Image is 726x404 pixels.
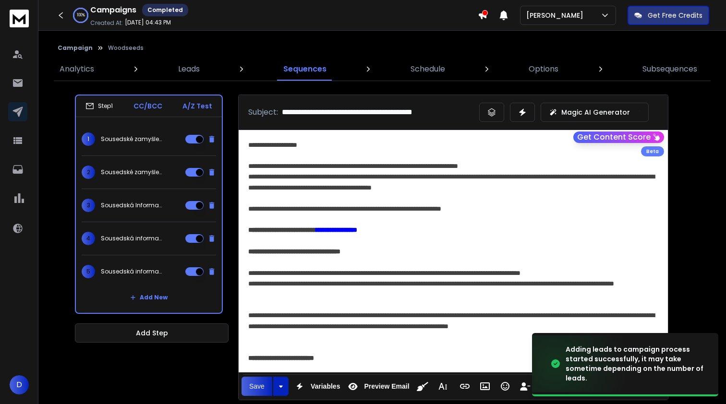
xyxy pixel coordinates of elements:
button: Add Step [75,323,229,343]
button: D [10,375,29,394]
button: Save [242,377,272,396]
p: Sousedské zamyšlení: Co nám roste před očima? [101,135,162,143]
span: 4 [82,232,95,245]
p: Created At: [90,19,123,27]
span: Preview Email [362,382,411,391]
p: [PERSON_NAME] [526,11,587,20]
button: Preview Email [344,377,411,396]
span: 1 [82,132,95,146]
p: Analytics [60,63,94,75]
p: Subsequences [642,63,697,75]
p: Options [529,63,558,75]
p: Sequences [283,63,327,75]
p: Leads [178,63,200,75]
p: [DATE] 04:43 PM [125,19,171,26]
a: Sequences [278,58,332,81]
p: 100 % [77,12,85,18]
p: A/Z Test [182,101,212,111]
button: Magic AI Generator [541,103,649,122]
p: Sousedské zamyšlení: České dřevo v [GEOGRAPHIC_DATA] [101,168,162,176]
div: Beta [641,146,664,156]
button: Emoticons [496,377,514,396]
div: Adding leads to campaign process started successfully, it may take sometime depending on the numb... [566,345,707,383]
button: Get Free Credits [628,6,709,25]
p: Sousedská informace: Les pohlcuje uhlík i vydělává [101,268,162,275]
p: Schedule [411,63,445,75]
button: Insert Image (⌘P) [476,377,494,396]
img: logo [10,10,29,27]
span: 2 [82,166,95,179]
button: Clean HTML [413,377,432,396]
button: More Text [434,377,452,396]
p: Magic AI Generator [561,107,630,117]
button: Insert Unsubscribe Link [516,377,534,396]
button: Get Content Score [573,131,664,143]
a: Leads [172,58,206,81]
span: 5 [82,265,95,278]
button: Add New [122,288,175,307]
p: CC/BCC [133,101,162,111]
a: Schedule [405,58,451,81]
button: Variables [290,377,342,396]
p: Woodseeds [108,44,144,52]
div: Step 1 [85,102,113,110]
span: Variables [309,382,342,391]
button: Insert Link (⌘K) [456,377,474,396]
a: Analytics [54,58,100,81]
li: Step1CC/BCCA/Z Test1Sousedské zamyšlení: Co nám roste před očima?2Sousedské zamyšlení: České dřev... [75,95,223,314]
p: Sousedská informace: Dřevostavby na vzestupu [101,235,162,242]
div: Completed [142,4,188,16]
p: Subject: [248,107,278,118]
p: Get Free Credits [648,11,702,20]
span: 3 [82,199,95,212]
a: Options [523,58,564,81]
h1: Campaigns [90,4,136,16]
p: Sousedská Informace: Roste nejen v lese, ale i na hodnotě [101,202,162,209]
img: image [532,335,628,392]
a: Subsequences [637,58,703,81]
button: Campaign [58,44,93,52]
